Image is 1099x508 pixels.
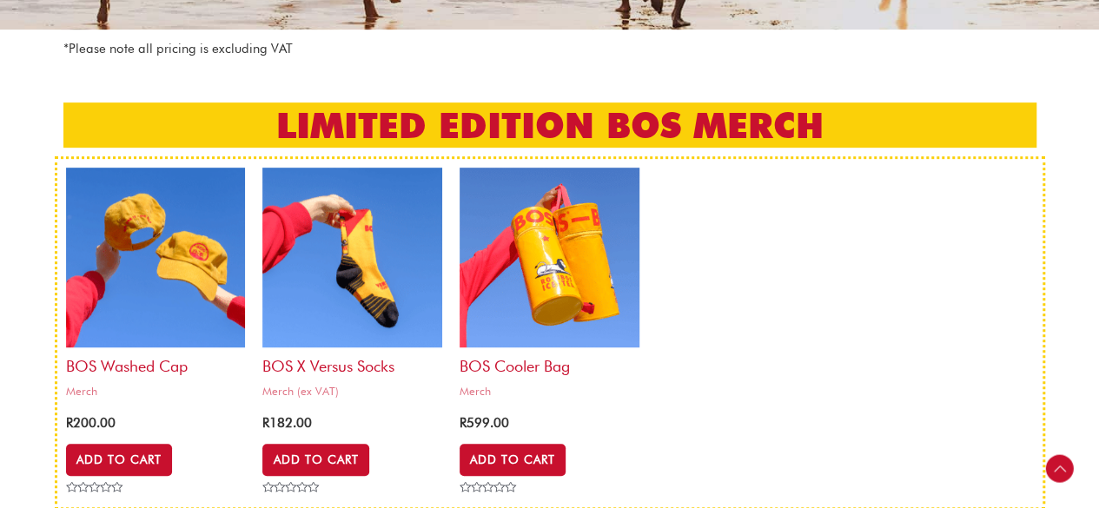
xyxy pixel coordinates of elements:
[460,415,467,431] span: R
[66,444,172,475] a: Add to cart: “BOS Washed Cap”
[66,347,246,376] h2: BOS Washed Cap
[460,168,639,405] a: BOS Cooler bagMerch
[262,168,442,405] a: BOS x Versus SocksMerch (ex VAT)
[63,38,1036,60] p: *Please note all pricing is excluding VAT
[66,384,246,399] span: Merch
[66,415,73,431] span: R
[262,347,442,376] h2: BOS x Versus Socks
[262,415,312,431] bdi: 182.00
[66,168,246,405] a: BOS Washed CapMerch
[262,168,442,347] img: bos x versus socks
[460,347,639,376] h2: BOS Cooler bag
[262,384,442,399] span: Merch (ex VAT)
[460,168,639,347] img: bos cooler bag
[460,415,509,431] bdi: 599.00
[460,384,639,399] span: Merch
[66,168,246,347] img: bos cap
[460,444,566,475] a: Add to cart: “BOS Cooler bag”
[262,444,368,475] a: Select options for “BOS x Versus Socks”
[66,415,116,431] bdi: 200.00
[63,102,1036,148] h2: LIMITED EDITION BOS MERCH
[262,415,269,431] span: R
